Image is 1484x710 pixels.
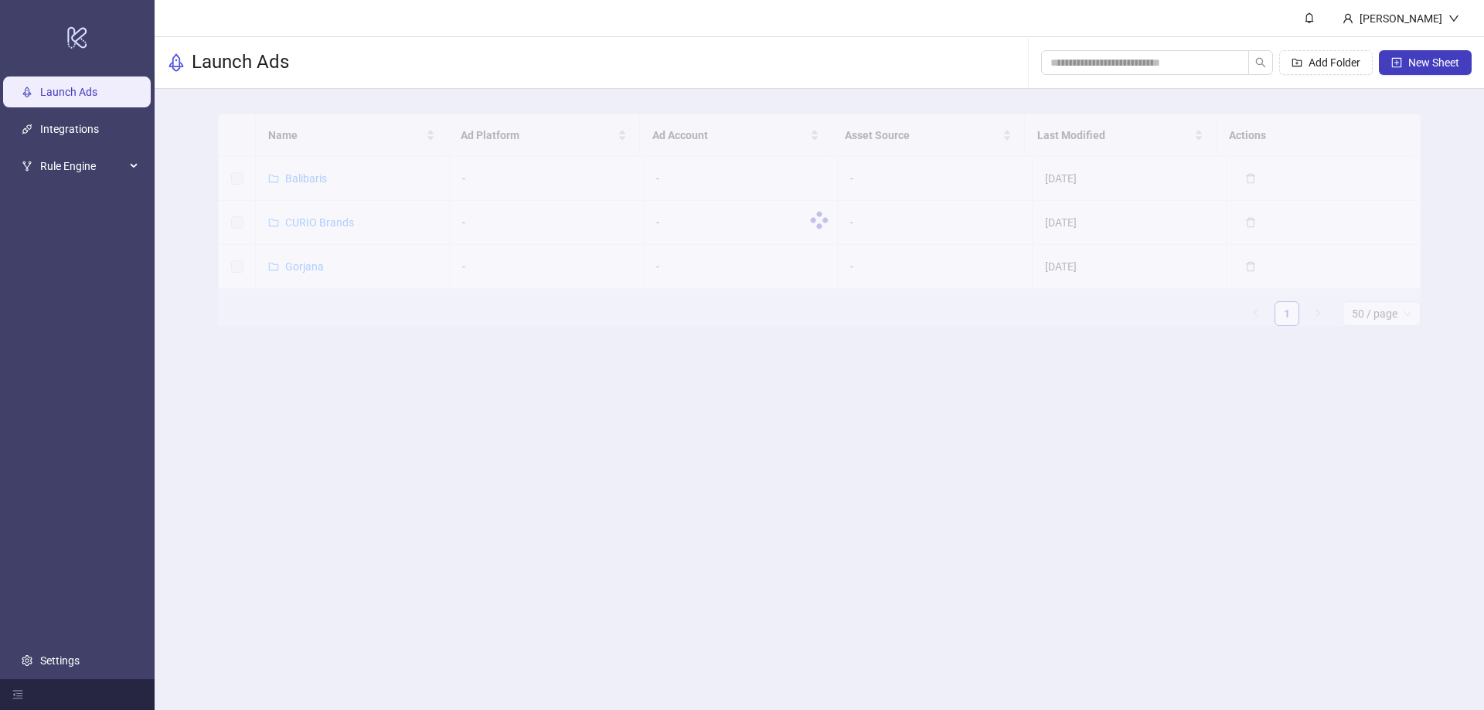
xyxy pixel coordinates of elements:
button: New Sheet [1379,50,1472,75]
span: fork [22,161,32,172]
span: plus-square [1391,57,1402,68]
span: Rule Engine [40,151,125,182]
span: folder-add [1292,57,1302,68]
span: rocket [167,53,185,72]
span: menu-fold [12,689,23,700]
a: Integrations [40,124,99,136]
span: Add Folder [1309,56,1360,69]
button: Add Folder [1279,50,1373,75]
div: [PERSON_NAME] [1353,10,1448,27]
span: New Sheet [1408,56,1459,69]
span: bell [1304,12,1315,23]
a: Settings [40,654,80,667]
span: user [1343,13,1353,24]
a: Launch Ads [40,87,97,99]
h3: Launch Ads [192,50,289,75]
span: search [1255,57,1266,68]
span: down [1448,13,1459,24]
